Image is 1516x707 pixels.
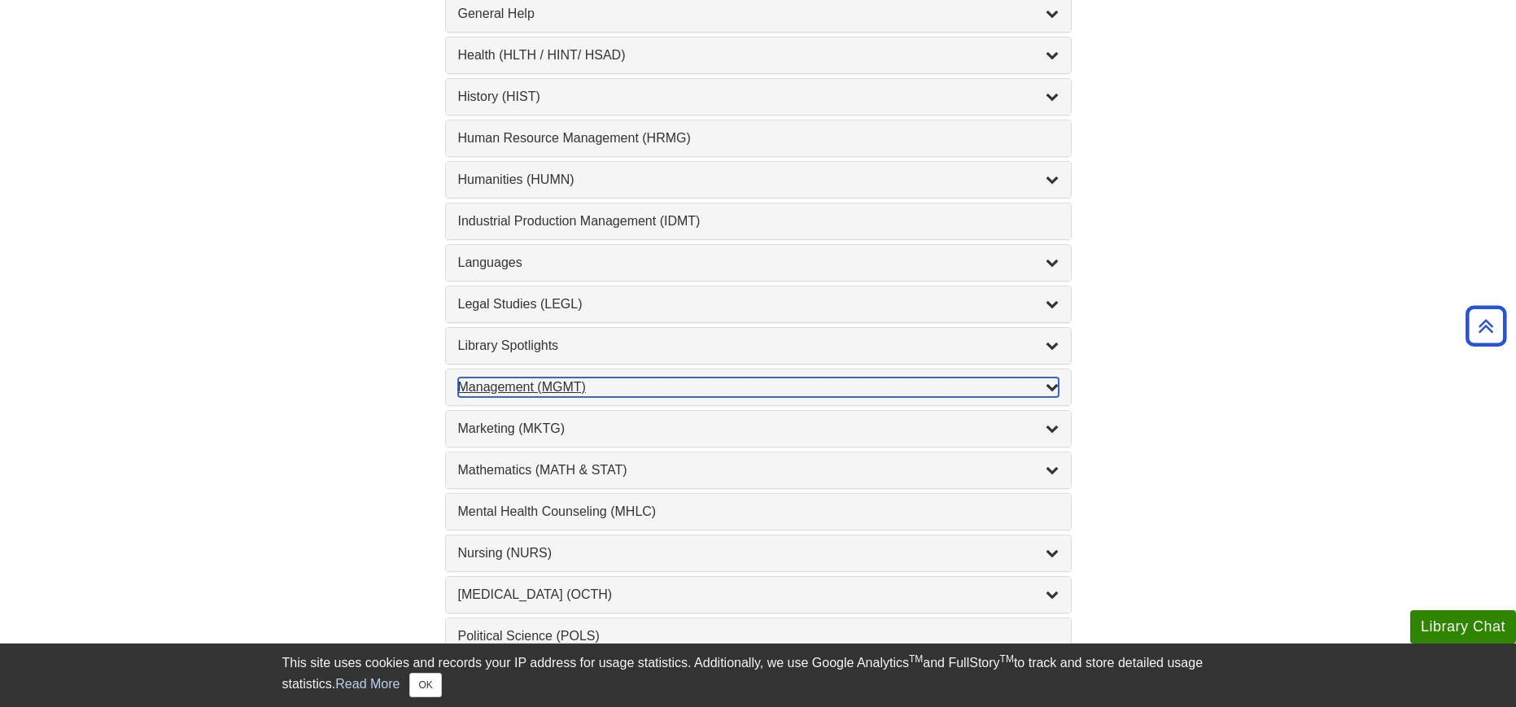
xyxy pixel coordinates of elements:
a: General Help [458,4,1059,24]
a: Marketing (MKTG) [458,419,1059,439]
button: Library Chat [1410,610,1516,644]
a: Back to Top [1460,315,1512,337]
button: Close [409,673,441,697]
a: Human Resource Management (HRMG) [458,129,1059,148]
sup: TM [1000,653,1014,665]
a: Library Spotlights [458,336,1059,356]
a: Legal Studies (LEGL) [458,295,1059,314]
div: This site uses cookies and records your IP address for usage statistics. Additionally, we use Goo... [282,653,1234,697]
a: Mathematics (MATH & STAT) [458,460,1059,480]
a: Read More [335,677,400,691]
a: Nursing (NURS) [458,543,1059,563]
a: Political Science (POLS) [458,626,1059,646]
a: [MEDICAL_DATA] (OCTH) [458,585,1059,604]
a: Humanities (HUMN) [458,170,1059,190]
a: Health (HLTH / HINT/ HSAD) [458,46,1059,65]
a: History (HIST) [458,87,1059,107]
a: Languages [458,253,1059,273]
a: Management (MGMT) [458,378,1059,397]
sup: TM [909,653,923,665]
a: Mental Health Counseling (MHLC) [458,502,1059,522]
a: Industrial Production Management (IDMT) [458,212,1059,231]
